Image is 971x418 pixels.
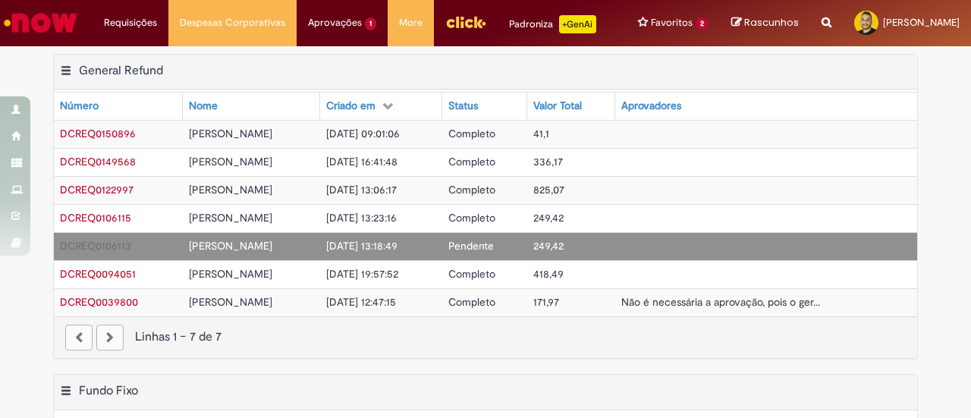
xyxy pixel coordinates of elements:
span: 171,97 [533,295,559,309]
span: 249,42 [533,239,564,253]
span: Favoritos [651,15,693,30]
span: Despesas Corporativas [180,15,285,30]
p: +GenAi [559,15,596,33]
a: Abrir Registro: DCREQ0094051 [60,267,136,281]
nav: paginação [54,316,917,358]
span: 249,42 [533,211,564,225]
span: [DATE] 19:57:52 [326,267,398,281]
img: click_logo_yellow_360x200.png [445,11,486,33]
span: [DATE] 13:18:49 [326,239,398,253]
a: Abrir Registro: DCREQ0122997 [60,183,134,196]
span: DCREQ0122997 [60,183,134,196]
span: Não é necessária a aprovação, pois o ger... [621,295,820,309]
div: Aprovadores [621,99,681,114]
button: Fundo Fixo Menu de contexto [60,383,72,403]
span: DCREQ0106113 [60,239,131,253]
span: Completo [448,267,495,281]
span: [DATE] 16:41:48 [326,155,398,168]
span: 825,07 [533,183,564,196]
span: [PERSON_NAME] [189,127,272,140]
div: Número [60,99,99,114]
button: General Refund Menu de contexto [60,63,72,83]
span: DCREQ0150896 [60,127,136,140]
span: [PERSON_NAME] [189,267,272,281]
span: [PERSON_NAME] [189,211,272,225]
span: [DATE] 12:47:15 [326,295,396,309]
span: Completo [448,127,495,140]
div: Padroniza [509,15,596,33]
span: 41,1 [533,127,549,140]
span: [PERSON_NAME] [189,183,272,196]
span: 2 [696,17,709,30]
a: Abrir Registro: DCREQ0150896 [60,127,136,140]
a: Abrir Registro: DCREQ0106115 [60,211,131,225]
span: Completo [448,211,495,225]
div: Linhas 1 − 7 de 7 [65,328,906,346]
a: Rascunhos [731,16,799,30]
span: Completo [448,155,495,168]
span: [DATE] 13:06:17 [326,183,397,196]
span: [PERSON_NAME] [189,155,272,168]
a: Abrir Registro: DCREQ0106113 [60,239,131,253]
span: Completo [448,295,495,309]
span: [PERSON_NAME] [189,295,272,309]
a: Abrir Registro: DCREQ0039800 [60,295,138,309]
span: [DATE] 09:01:06 [326,127,400,140]
span: Rascunhos [744,15,799,30]
div: Status [448,99,478,114]
span: Requisições [104,15,157,30]
span: Pendente [448,239,494,253]
span: More [399,15,423,30]
span: [PERSON_NAME] [883,16,960,29]
span: DCREQ0149568 [60,155,136,168]
img: ServiceNow [2,8,80,38]
span: [DATE] 13:23:16 [326,211,397,225]
span: Aprovações [308,15,362,30]
span: DCREQ0039800 [60,295,138,309]
span: DCREQ0094051 [60,267,136,281]
h2: General Refund [79,63,163,78]
span: DCREQ0106115 [60,211,131,225]
div: Criado em [326,99,376,114]
span: Completo [448,183,495,196]
div: Nome [189,99,218,114]
span: 418,49 [533,267,564,281]
span: 336,17 [533,155,563,168]
span: [PERSON_NAME] [189,239,272,253]
a: Abrir Registro: DCREQ0149568 [60,155,136,168]
span: 1 [365,17,376,30]
h2: Fundo Fixo [79,383,138,398]
div: Valor Total [533,99,582,114]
